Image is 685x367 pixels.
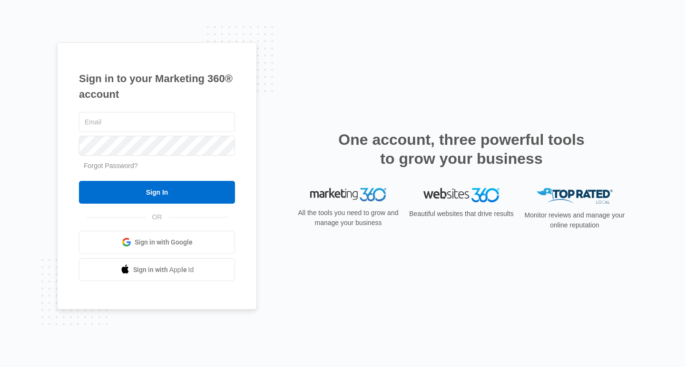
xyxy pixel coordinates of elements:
[295,208,401,228] p: All the tools you need to grow and manage your business
[146,212,169,222] span: OR
[79,231,235,254] a: Sign in with Google
[335,130,587,168] h2: One account, three powerful tools to grow your business
[84,162,138,169] a: Forgot Password?
[79,112,235,132] input: Email
[133,265,194,275] span: Sign in with Apple Id
[537,188,613,204] img: Top Rated Local
[79,181,235,204] input: Sign In
[423,188,499,202] img: Websites 360
[408,209,515,219] p: Beautiful websites that drive results
[135,237,193,247] span: Sign in with Google
[79,258,235,281] a: Sign in with Apple Id
[521,210,628,230] p: Monitor reviews and manage your online reputation
[79,71,235,102] h1: Sign in to your Marketing 360® account
[310,188,386,201] img: Marketing 360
